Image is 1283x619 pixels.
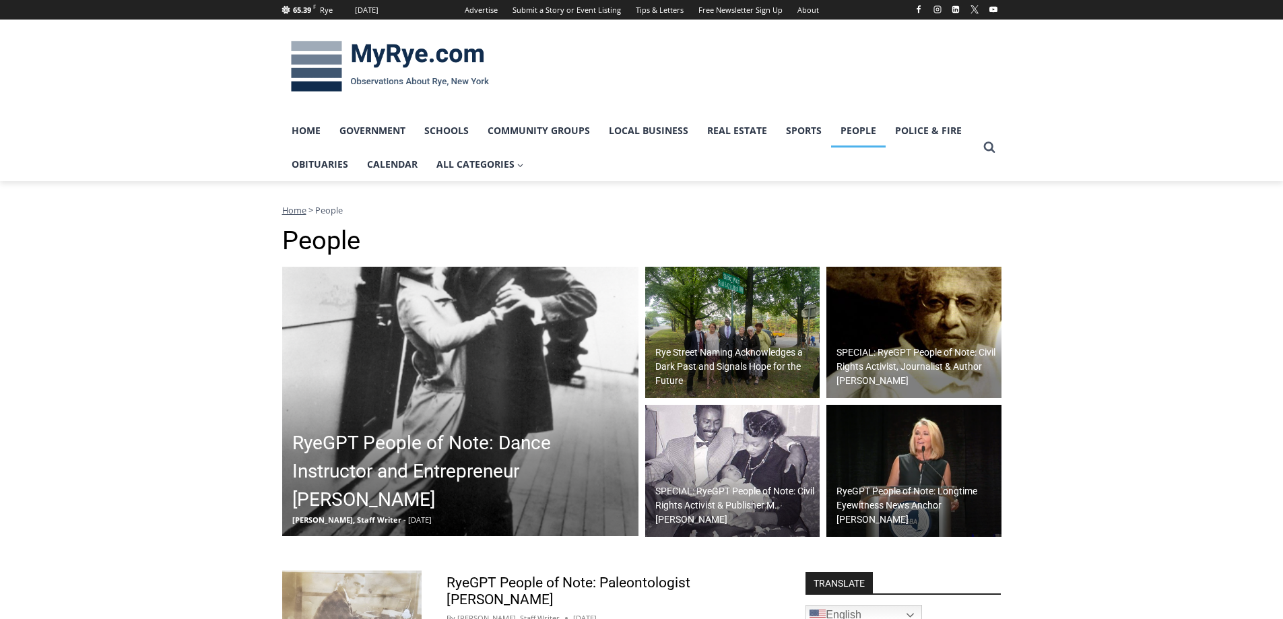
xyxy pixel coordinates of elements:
h2: Rye Street Naming Acknowledges a Dark Past and Signals Hope for the Future [655,346,817,388]
a: Calendar [358,148,427,181]
a: People [831,114,886,148]
a: YouTube [985,1,1001,18]
a: Facebook [911,1,927,18]
span: [PERSON_NAME], Staff Writer [292,515,401,525]
a: Rye Street Naming Acknowledges a Dark Past and Signals Hope for the Future [645,267,820,399]
h2: SPECIAL: RyeGPT People of Note: Civil Rights Activist, Journalist & Author [PERSON_NAME] [836,346,998,388]
strong: TRANSLATE [805,572,873,593]
a: RyeGPT People of Note: Paleontologist [PERSON_NAME] [447,575,690,608]
a: RyeGPT People of Note: Longtime Eyewitness News Anchor [PERSON_NAME] [826,405,1001,537]
span: [DATE] [408,515,432,525]
a: Linkedin [948,1,964,18]
a: Instagram [929,1,946,18]
a: Police & Fire [886,114,971,148]
a: Real Estate [698,114,777,148]
span: - [403,515,406,525]
h2: RyeGPT People of Note: Longtime Eyewitness News Anchor [PERSON_NAME] [836,484,998,527]
img: (PHOTO: The Paul & Orial Redd Way street naming at the Rye train station on September 27, 2025. L... [645,267,820,399]
div: [DATE] [355,4,379,16]
a: SPECIAL: RyeGPT People of Note: Civil Rights Activist & Publisher M. [PERSON_NAME] [645,405,820,537]
h2: RyeGPT People of Note: Dance Instructor and Entrepreneur [PERSON_NAME] [292,429,635,514]
a: Local Business [599,114,698,148]
nav: Primary Navigation [282,114,977,182]
span: > [308,204,313,216]
div: Rye [320,4,333,16]
h2: SPECIAL: RyeGPT People of Note: Civil Rights Activist & Publisher M. [PERSON_NAME] [655,484,817,527]
a: Obituaries [282,148,358,181]
a: Schools [415,114,478,148]
span: 65.39 [293,5,311,15]
a: Home [282,114,330,148]
button: View Search Form [977,135,1001,160]
a: Home [282,204,306,216]
span: F [313,3,316,10]
img: (PHOTO: Close To My Heart: An Autobiography by Dorothy Sterling.) [826,267,1001,399]
a: Community Groups [478,114,599,148]
span: People [315,204,343,216]
nav: Breadcrumbs [282,203,1001,217]
a: SPECIAL: RyeGPT People of Note: Civil Rights Activist, Journalist & Author [PERSON_NAME] [826,267,1001,399]
a: All Categories [427,148,533,181]
a: Government [330,114,415,148]
img: MyRye.com [282,32,498,102]
a: RyeGPT People of Note: Dance Instructor and Entrepreneur [PERSON_NAME] [PERSON_NAME], Staff Write... [282,267,638,536]
img: (PHOTO: Former Eyewitness News anchor Diana Williams speaking at her induction into the New York ... [826,405,1001,537]
span: All Categories [436,157,524,172]
h1: People [282,226,1001,257]
a: X [966,1,983,18]
img: (PHOTO: H. Paul Redd Sr. and his wife Orial Anne Banks Redd with their daughter Paula in Westches... [645,405,820,537]
a: Sports [777,114,831,148]
img: (PHOTO: Arthur Murray and his wife, Kathryn Murray, dancing in 1925. Public Domain.) [282,267,638,536]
